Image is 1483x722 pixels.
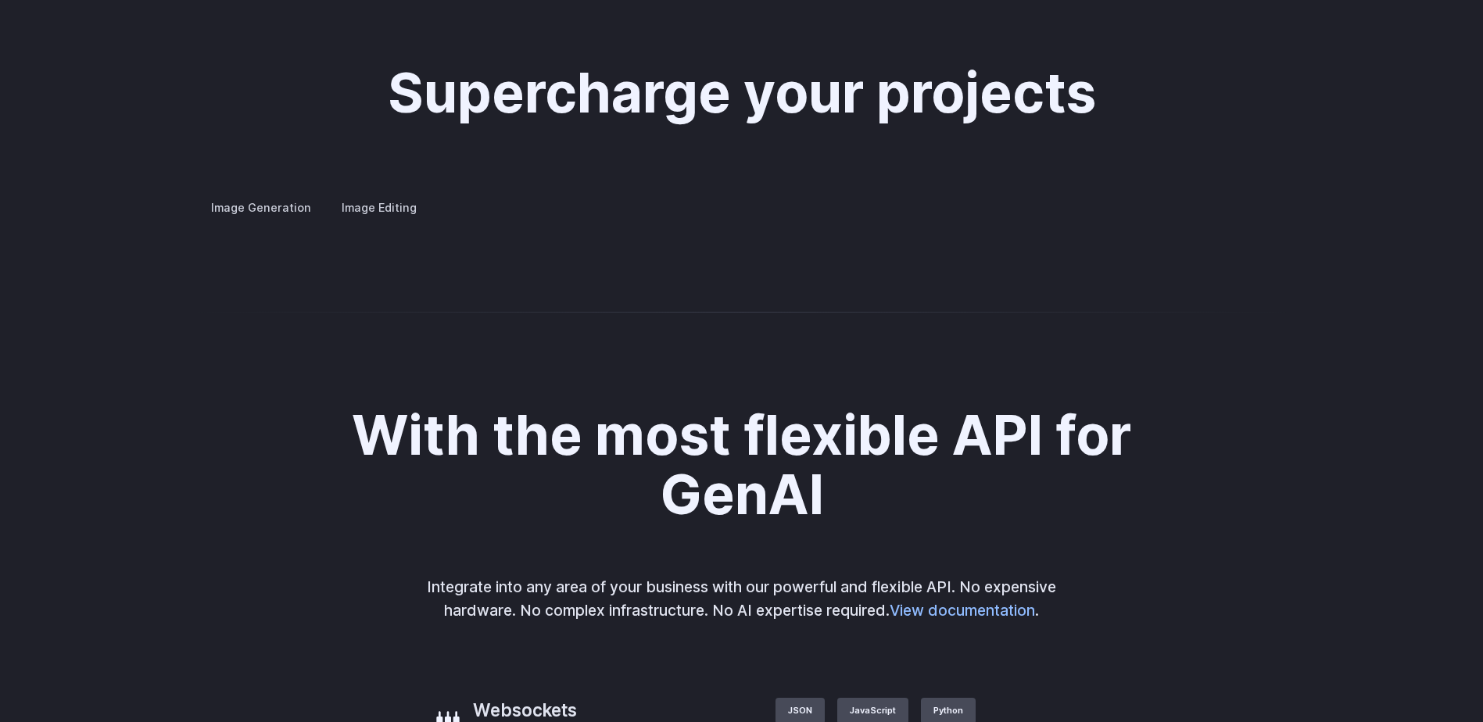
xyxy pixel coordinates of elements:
label: Image Editing [328,194,430,221]
a: View documentation [890,601,1035,620]
label: Image Generation [198,194,324,221]
h2: With the most flexible API for GenAI [306,406,1177,525]
p: Integrate into any area of your business with our powerful and flexible API. No expensive hardwar... [417,575,1067,623]
h2: Supercharge your projects [388,63,1096,123]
